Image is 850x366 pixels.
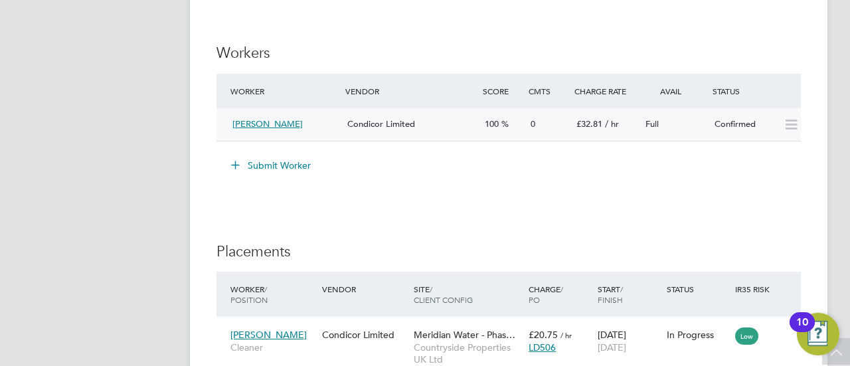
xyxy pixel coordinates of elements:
[735,327,758,345] span: Low
[709,79,801,103] div: Status
[319,277,410,301] div: Vendor
[531,118,535,130] span: 0
[645,118,659,130] span: Full
[667,329,729,341] div: In Progress
[414,329,515,341] span: Meridian Water - Phas…
[414,341,522,365] span: Countryside Properties UK Ltd
[529,329,558,341] span: £20.75
[640,79,709,103] div: Avail
[663,277,732,301] div: Status
[485,118,499,130] span: 100
[797,313,839,355] button: Open Resource Center, 10 new notifications
[571,79,640,103] div: Charge Rate
[347,118,415,130] span: Condicor Limited
[222,155,321,176] button: Submit Worker
[230,284,268,305] span: / Position
[216,44,801,63] h3: Workers
[410,277,525,312] div: Site
[525,79,571,103] div: Cmts
[796,322,808,339] div: 10
[560,330,572,340] span: / hr
[227,79,342,103] div: Worker
[594,322,663,359] div: [DATE]
[227,277,319,312] div: Worker
[732,277,778,301] div: IR35 Risk
[529,341,556,353] span: LD506
[342,79,479,103] div: Vendor
[594,277,663,312] div: Start
[709,114,778,136] div: Confirmed
[414,284,473,305] span: / Client Config
[319,322,410,347] div: Condicor Limited
[230,341,315,353] span: Cleaner
[605,118,619,130] span: / hr
[598,341,626,353] span: [DATE]
[230,329,307,341] span: [PERSON_NAME]
[479,79,525,103] div: Score
[576,118,602,130] span: £32.81
[529,284,563,305] span: / PO
[525,277,594,312] div: Charge
[232,118,303,130] span: [PERSON_NAME]
[227,321,801,333] a: [PERSON_NAME]CleanerCondicor LimitedMeridian Water - Phas…Countryside Properties UK Ltd£20.75 / h...
[598,284,623,305] span: / Finish
[216,242,801,262] h3: Placements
